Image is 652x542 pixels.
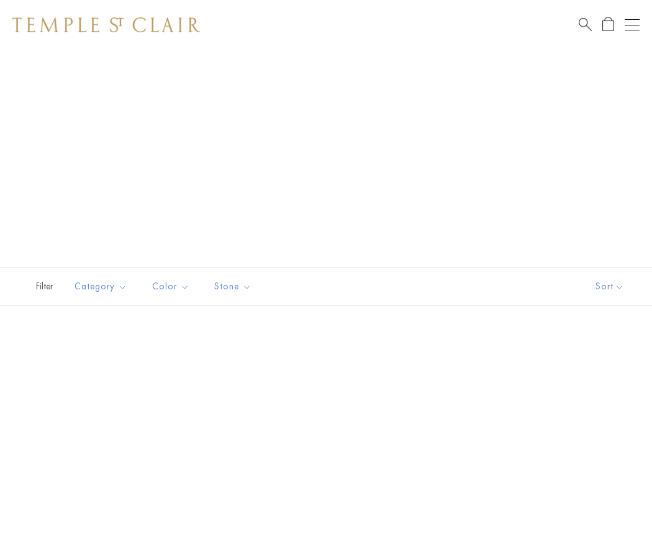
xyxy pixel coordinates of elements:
a: Open Shopping Bag [602,17,614,32]
button: Color [143,273,199,300]
span: Stone [208,279,261,294]
button: Open navigation [625,17,640,32]
img: Temple St. Clair [12,17,200,32]
button: Category [65,273,137,300]
span: Color [146,279,199,294]
a: Search [579,17,592,32]
span: Category [68,279,137,294]
button: Stone [205,273,261,300]
button: Show sort by [568,268,652,305]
